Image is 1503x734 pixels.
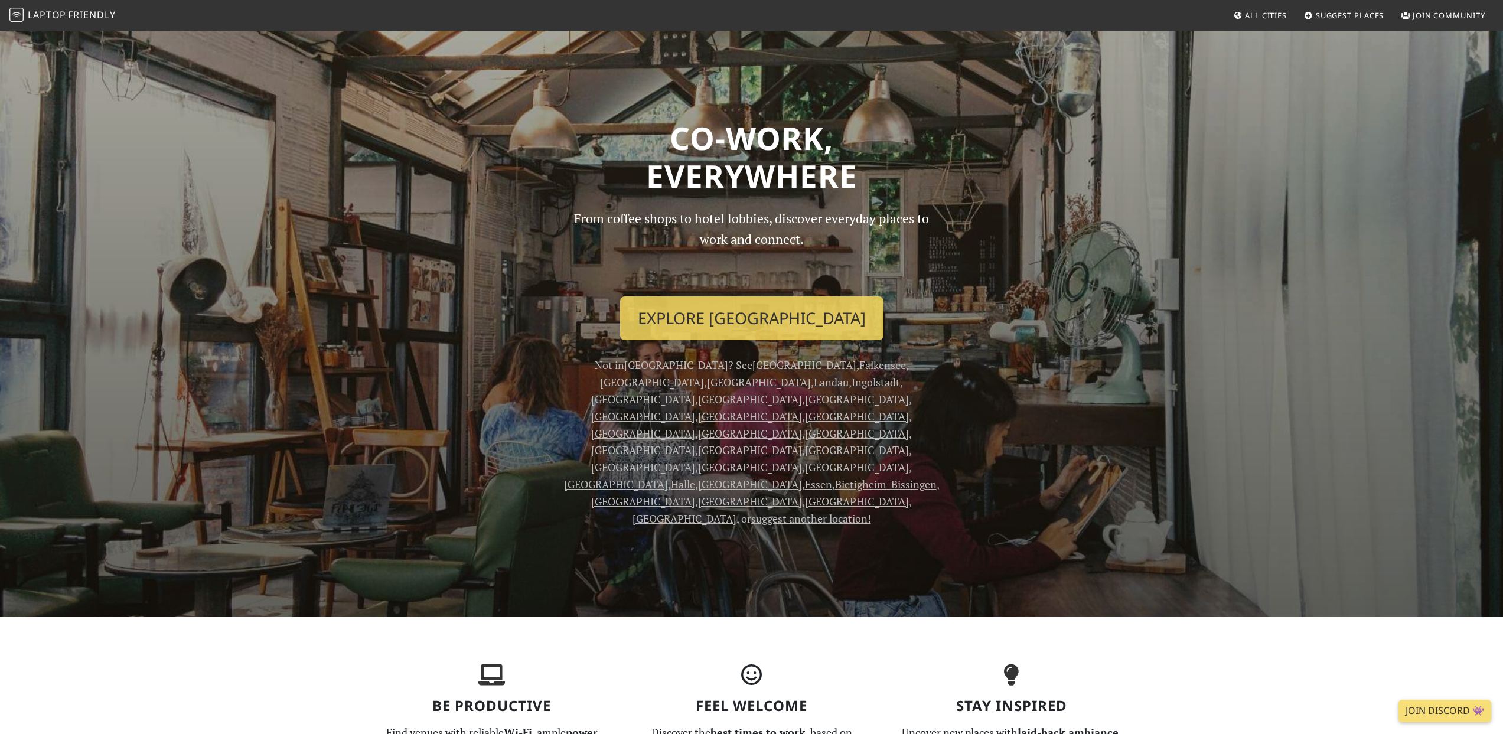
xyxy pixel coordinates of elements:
a: All Cities [1228,5,1292,26]
a: [GEOGRAPHIC_DATA] [591,443,695,457]
a: Halle [671,477,695,491]
h3: Stay Inspired [889,697,1134,715]
a: [GEOGRAPHIC_DATA] [805,460,909,474]
a: Essen [805,477,832,491]
a: [GEOGRAPHIC_DATA] [805,392,909,406]
a: [GEOGRAPHIC_DATA] [698,409,802,423]
a: [GEOGRAPHIC_DATA] [591,409,695,423]
span: All Cities [1245,10,1287,21]
a: [GEOGRAPHIC_DATA] [805,409,909,423]
a: Explore [GEOGRAPHIC_DATA] [620,296,883,340]
a: [GEOGRAPHIC_DATA] [698,392,802,406]
a: [GEOGRAPHIC_DATA] [707,375,811,389]
a: [GEOGRAPHIC_DATA] [591,426,695,441]
span: Suggest Places [1316,10,1384,21]
h3: Be Productive [369,697,615,715]
a: [GEOGRAPHIC_DATA] [805,494,909,508]
a: [GEOGRAPHIC_DATA] [752,358,856,372]
a: [GEOGRAPHIC_DATA] [591,494,695,508]
h1: Co-work, Everywhere [369,119,1134,194]
a: [GEOGRAPHIC_DATA] [805,443,909,457]
a: [GEOGRAPHIC_DATA] [633,511,736,526]
a: [GEOGRAPHIC_DATA] [698,494,802,508]
a: Suggest Places [1299,5,1389,26]
a: [GEOGRAPHIC_DATA] [805,426,909,441]
span: Laptop [28,8,66,21]
a: [GEOGRAPHIC_DATA] [698,460,802,474]
span: Join Community [1413,10,1485,21]
a: [GEOGRAPHIC_DATA] [698,426,802,441]
a: Bietigheim-Bissingen [835,477,937,491]
a: Join Discord 👾 [1398,700,1491,722]
a: [GEOGRAPHIC_DATA] [698,443,802,457]
a: Landau [814,375,849,389]
p: From coffee shops to hotel lobbies, discover everyday places to work and connect. [564,208,940,287]
span: Not in ? See , , , , , , , , , , , , , , , , , , , , , , , , , , , , , , or [564,358,940,525]
a: suggest another location! [751,511,871,526]
a: Ingolstadt [852,375,900,389]
a: [GEOGRAPHIC_DATA] [624,358,728,372]
a: [GEOGRAPHIC_DATA] [600,375,704,389]
a: [GEOGRAPHIC_DATA] [591,392,695,406]
a: [GEOGRAPHIC_DATA] [564,477,668,491]
a: Falkensee [859,358,906,372]
a: LaptopFriendly LaptopFriendly [9,5,116,26]
img: LaptopFriendly [9,8,24,22]
span: Friendly [68,8,115,21]
a: Join Community [1396,5,1490,26]
a: [GEOGRAPHIC_DATA] [591,460,695,474]
h3: Feel Welcome [629,697,875,715]
a: [GEOGRAPHIC_DATA] [698,477,802,491]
